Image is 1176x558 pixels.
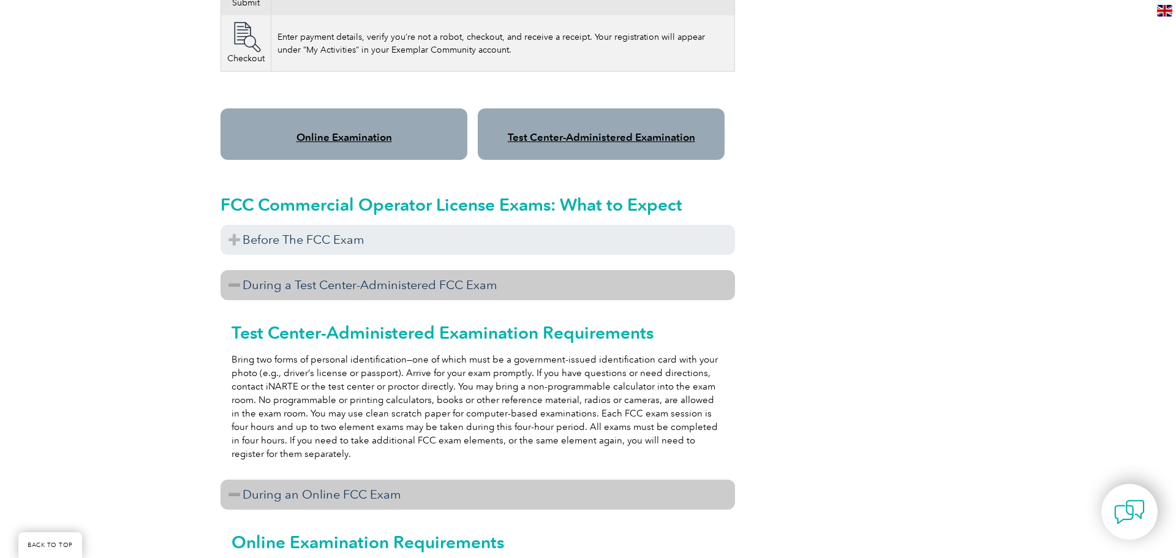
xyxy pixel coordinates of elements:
p: Bring two forms of personal identification—one of which must be a government-issued identificatio... [232,353,724,461]
h3: Before The FCC Exam [221,225,735,255]
a: Test Center-Administered Examination [508,131,695,143]
h3: During an Online FCC Exam [221,480,735,510]
img: en [1157,5,1172,17]
h2: Test Center-Administered Examination Requirements [232,323,724,342]
h2: Online Examination Requirements [232,532,724,552]
td: Checkout [221,15,271,72]
a: Online Examination [296,131,392,143]
a: BACK TO TOP [18,532,82,558]
img: contact-chat.png [1114,497,1145,527]
h2: FCC Commercial Operator License Exams: What to Expect [221,195,735,214]
h3: During a Test Center-Administered FCC Exam [221,270,735,300]
td: Enter payment details, verify you’re not a robot, checkout, and receive a receipt. Your registrat... [271,15,735,72]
